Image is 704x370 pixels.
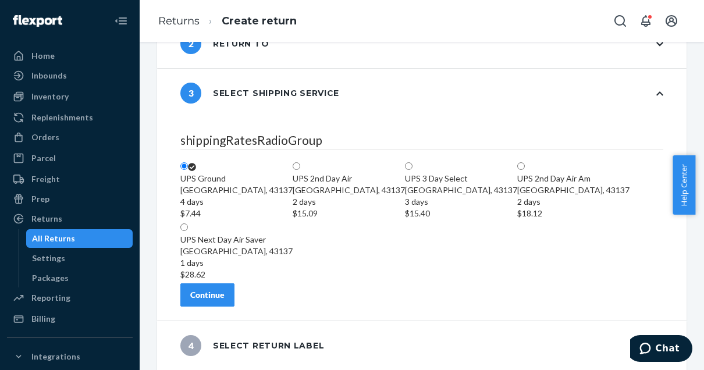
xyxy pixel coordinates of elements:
div: $15.40 [405,208,517,219]
a: Replenishments [7,108,133,127]
a: Freight [7,170,133,188]
div: Billing [31,313,55,325]
a: Returns [158,15,200,27]
button: Integrations [7,347,133,366]
div: Packages [32,272,69,284]
button: Help Center [673,155,695,215]
div: $7.44 [180,208,293,219]
div: [GEOGRAPHIC_DATA], 43137 [180,184,293,219]
div: 2 days [293,196,405,208]
input: UPS 2nd Day Air Am[GEOGRAPHIC_DATA], 431372 days$18.12 [517,162,525,170]
div: Settings [32,252,65,264]
div: [GEOGRAPHIC_DATA], 43137 [405,184,517,219]
div: Integrations [31,351,80,362]
a: Parcel [7,149,133,168]
a: All Returns [26,229,133,248]
a: Reporting [7,289,133,307]
div: All Returns [32,233,75,244]
a: Create return [222,15,297,27]
div: $15.09 [293,208,405,219]
div: UPS 2nd Day Air Am [517,173,630,184]
div: 4 days [180,196,293,208]
div: Prep [31,193,49,205]
iframe: Opens a widget where you can chat to one of our agents [630,335,692,364]
div: 3 days [405,196,517,208]
div: UPS 2nd Day Air [293,173,405,184]
button: Open account menu [660,9,683,33]
div: Select return label [180,335,324,356]
div: Select shipping service [180,83,339,104]
a: Inventory [7,87,133,106]
a: Home [7,47,133,65]
span: 2 [180,33,201,54]
div: UPS Ground [180,173,293,184]
div: 2 days [517,196,630,208]
ol: breadcrumbs [149,4,306,38]
div: Inventory [31,91,69,102]
input: UPS 2nd Day Air[GEOGRAPHIC_DATA], 431372 days$15.09 [293,162,300,170]
div: Freight [31,173,60,185]
div: 1 days [180,257,293,269]
input: UPS Ground[GEOGRAPHIC_DATA], 431374 days$7.44 [180,162,188,170]
div: Return to [180,33,269,54]
input: UPS Next Day Air Saver[GEOGRAPHIC_DATA], 431371 days$28.62 [180,223,188,231]
div: [GEOGRAPHIC_DATA], 43137 [293,184,405,219]
div: [GEOGRAPHIC_DATA], 43137 [180,246,293,280]
a: Prep [7,190,133,208]
div: Continue [190,289,225,301]
button: Open notifications [634,9,657,33]
div: [GEOGRAPHIC_DATA], 43137 [517,184,630,219]
legend: shippingRatesRadioGroup [180,131,663,150]
a: Billing [7,309,133,328]
a: Settings [26,249,133,268]
div: UPS 3 Day Select [405,173,517,184]
a: Returns [7,209,133,228]
div: Replenishments [31,112,93,123]
a: Inbounds [7,66,133,85]
div: UPS Next Day Air Saver [180,234,293,246]
button: Close Navigation [109,9,133,33]
button: Continue [180,283,234,307]
div: Home [31,50,55,62]
div: $18.12 [517,208,630,219]
div: Inbounds [31,70,67,81]
img: Flexport logo [13,15,62,27]
a: Orders [7,128,133,147]
button: Open Search Box [609,9,632,33]
input: UPS 3 Day Select[GEOGRAPHIC_DATA], 431373 days$15.40 [405,162,413,170]
div: Orders [31,131,59,143]
span: 3 [180,83,201,104]
div: Reporting [31,292,70,304]
div: $28.62 [180,269,293,280]
span: 4 [180,335,201,356]
a: Packages [26,269,133,287]
div: Returns [31,213,62,225]
div: Parcel [31,152,56,164]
